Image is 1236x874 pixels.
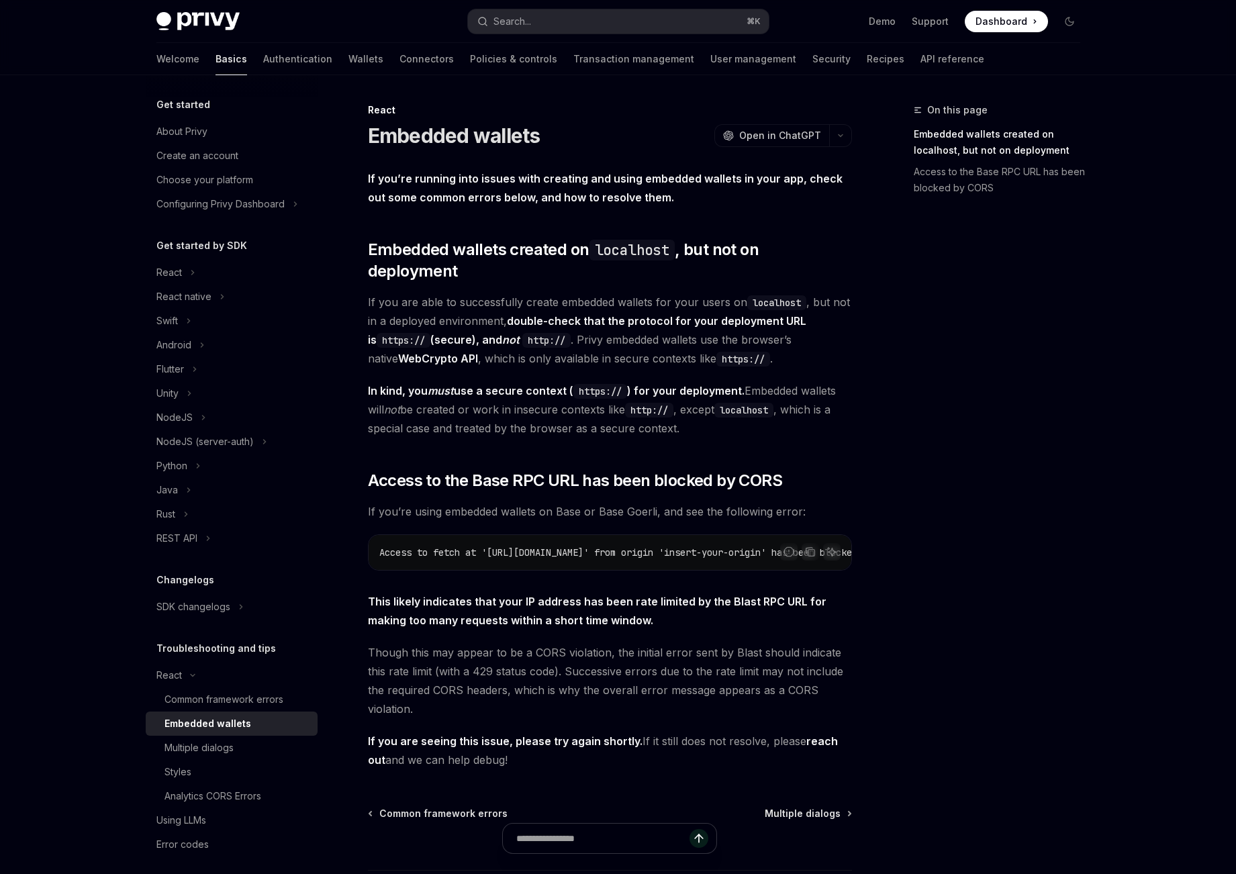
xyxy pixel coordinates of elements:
[710,43,796,75] a: User management
[146,454,318,478] button: Toggle Python section
[368,103,852,117] div: React
[714,403,773,418] code: localhost
[384,403,400,416] em: not
[368,643,852,718] span: Though this may appear to be a CORS violation, the initial error sent by Blast should indicate th...
[368,381,852,438] span: Embedded wallets will be created or work in insecure contexts like , except , which is a special ...
[164,764,191,780] div: Styles
[146,760,318,784] a: Styles
[146,687,318,712] a: Common framework errors
[156,667,182,683] div: React
[164,716,251,732] div: Embedded wallets
[146,168,318,192] a: Choose your platform
[377,333,430,348] code: https://
[369,807,508,820] a: Common framework errors
[368,239,852,282] span: Embedded wallets created on , but not on deployment
[368,384,745,397] strong: In kind, you use a secure context ( ) for your deployment.
[379,807,508,820] span: Common framework errors
[156,264,182,281] div: React
[156,172,253,188] div: Choose your platform
[812,43,851,75] a: Security
[914,124,1091,161] a: Embedded wallets created on localhost, but not on deployment
[146,260,318,285] button: Toggle React section
[146,736,318,760] a: Multiple dialogs
[156,572,214,588] h5: Changelogs
[146,832,318,857] a: Error codes
[156,506,175,522] div: Rust
[1059,11,1080,32] button: Toggle dark mode
[216,43,247,75] a: Basics
[516,824,690,853] input: Ask a question...
[146,285,318,309] button: Toggle React native section
[164,788,261,804] div: Analytics CORS Errors
[368,124,540,148] h1: Embedded wallets
[164,740,234,756] div: Multiple dialogs
[156,289,211,305] div: React native
[348,43,383,75] a: Wallets
[146,381,318,405] button: Toggle Unity section
[156,640,276,657] h5: Troubleshooting and tips
[146,502,318,526] button: Toggle Rust section
[146,595,318,619] button: Toggle SDK changelogs section
[765,807,841,820] span: Multiple dialogs
[368,732,852,769] span: If it still does not resolve, please and we can help debug!
[573,43,694,75] a: Transaction management
[867,43,904,75] a: Recipes
[428,384,454,397] em: must
[156,313,178,329] div: Swift
[146,333,318,357] button: Toggle Android section
[573,384,627,399] code: https://
[368,734,643,748] strong: If you are seeing this issue, please try again shortly.
[368,293,852,368] span: If you are able to successfully create embedded wallets for your users on , but not in a deployed...
[156,434,254,450] div: NodeJS (server-auth)
[146,663,318,687] button: Toggle React section
[589,240,675,260] code: localhost
[156,836,209,853] div: Error codes
[690,829,708,848] button: Send message
[398,352,478,366] a: WebCrypto API
[164,691,283,708] div: Common framework errors
[920,43,984,75] a: API reference
[156,196,285,212] div: Configuring Privy Dashboard
[156,458,187,474] div: Python
[522,333,571,348] code: http://
[156,530,197,546] div: REST API
[146,712,318,736] a: Embedded wallets
[156,482,178,498] div: Java
[747,295,806,310] code: localhost
[780,543,798,561] button: Report incorrect code
[493,13,531,30] div: Search...
[146,192,318,216] button: Toggle Configuring Privy Dashboard section
[156,409,193,426] div: NodeJS
[156,812,206,828] div: Using LLMs
[468,9,769,34] button: Open search
[146,119,318,144] a: About Privy
[146,808,318,832] a: Using LLMs
[146,478,318,502] button: Toggle Java section
[156,124,207,140] div: About Privy
[927,102,988,118] span: On this page
[747,16,761,27] span: ⌘ K
[156,361,184,377] div: Flutter
[739,129,821,142] span: Open in ChatGPT
[146,430,318,454] button: Toggle NodeJS (server-auth) section
[716,352,770,367] code: https://
[156,385,179,401] div: Unity
[965,11,1048,32] a: Dashboard
[156,43,199,75] a: Welcome
[379,546,954,559] span: Access to fetch at '[URL][DOMAIN_NAME]' from origin 'insert-your-origin' has been blocked by CORS...
[146,357,318,381] button: Toggle Flutter section
[765,807,851,820] a: Multiple dialogs
[368,502,852,521] span: If you’re using embedded wallets on Base or Base Goerli, and see the following error:
[470,43,557,75] a: Policies & controls
[368,595,826,627] strong: This likely indicates that your IP address has been rate limited by the Blast RPC URL for making ...
[976,15,1027,28] span: Dashboard
[156,599,230,615] div: SDK changelogs
[146,784,318,808] a: Analytics CORS Errors
[368,172,843,204] strong: If you’re running into issues with creating and using embedded wallets in your app, check out som...
[625,403,673,418] code: http://
[502,333,520,346] em: not
[146,526,318,550] button: Toggle REST API section
[146,309,318,333] button: Toggle Swift section
[802,543,819,561] button: Copy the contents from the code block
[146,144,318,168] a: Create an account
